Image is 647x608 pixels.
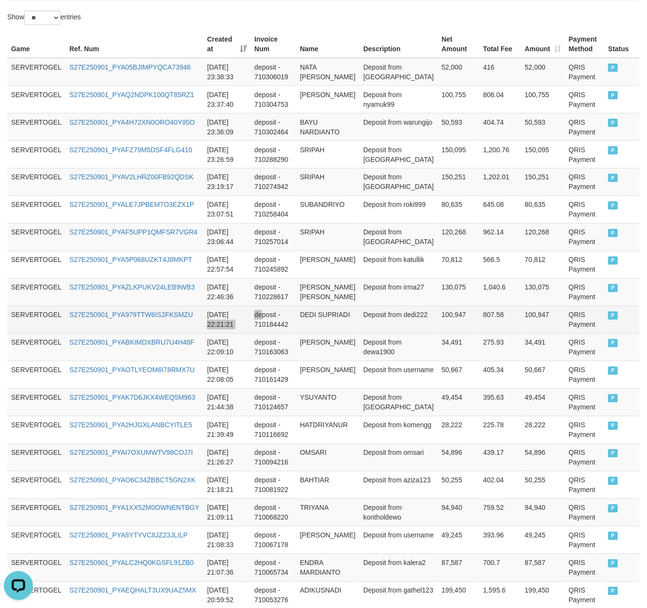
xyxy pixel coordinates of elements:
[250,278,296,306] td: deposit - 710228617
[296,471,359,499] td: BAHTIAR
[360,223,438,251] td: Deposit from [GEOGRAPHIC_DATA]
[203,416,250,444] td: [DATE] 21:39:49
[203,361,250,389] td: [DATE] 22:08:05
[7,141,65,168] td: SERVERTOGEL
[203,278,250,306] td: [DATE] 22:46:36
[521,444,565,471] td: 54,896
[438,141,479,168] td: 150,095
[250,168,296,196] td: deposit - 710274942
[479,471,521,499] td: 402.04
[250,444,296,471] td: deposit - 710094216
[438,30,479,58] th: Net Amount
[438,361,479,389] td: 50,667
[608,449,618,458] span: PAID
[438,416,479,444] td: 28,222
[7,278,65,306] td: SERVERTOGEL
[296,223,359,251] td: SRIPAH
[479,554,521,581] td: 700.7
[438,554,479,581] td: 87,587
[479,223,521,251] td: 962.14
[4,4,33,33] button: Open LiveChat chat widget
[250,58,296,86] td: deposit - 710306019
[69,366,194,374] a: S27E250901_PYAOTLYEOM6I78RMX7U
[521,168,565,196] td: 150,251
[479,526,521,554] td: 393.96
[438,444,479,471] td: 54,896
[203,30,250,58] th: Created at: activate to sort column ascending
[360,306,438,333] td: Deposit from dedi222
[608,284,618,292] span: PAID
[296,333,359,361] td: [PERSON_NAME]
[203,168,250,196] td: [DATE] 23:19:17
[69,421,192,429] a: S27E250901_PYA2HJGXLANBCYITLE5
[438,278,479,306] td: 130,075
[608,202,618,210] span: PAID
[565,389,604,416] td: QRIS Payment
[565,526,604,554] td: QRIS Payment
[203,86,250,113] td: [DATE] 23:37:40
[438,471,479,499] td: 50,255
[296,30,359,58] th: Name
[250,30,296,58] th: Invoice Num
[296,526,359,554] td: [PERSON_NAME]
[69,91,194,99] a: S27E250901_PYAQ2NDPK100QT85RZ1
[565,416,604,444] td: QRIS Payment
[203,471,250,499] td: [DATE] 21:18:21
[296,141,359,168] td: SRIPAH
[360,554,438,581] td: Deposit from kalera2
[360,471,438,499] td: Deposit from aziza123
[565,471,604,499] td: QRIS Payment
[565,58,604,86] td: QRIS Payment
[479,333,521,361] td: 275.93
[7,223,65,251] td: SERVERTOGEL
[250,251,296,278] td: deposit - 710245892
[521,58,565,86] td: 52,000
[565,113,604,141] td: QRIS Payment
[565,168,604,196] td: QRIS Payment
[521,389,565,416] td: 49,454
[69,146,192,154] a: S27E250901_PYAFZ79M5DSF4FLG410
[69,394,195,402] a: S27E250901_PYAK7D6JKX4WEQ5M963
[438,196,479,223] td: 80,635
[608,119,618,127] span: PAID
[565,333,604,361] td: QRIS Payment
[250,526,296,554] td: deposit - 710067178
[360,333,438,361] td: Deposit from dewa1900
[608,146,618,155] span: PAID
[521,141,565,168] td: 150,095
[438,223,479,251] td: 120,268
[608,532,618,540] span: PAID
[296,58,359,86] td: NATA [PERSON_NAME]
[250,86,296,113] td: deposit - 710304753
[69,311,193,319] a: S27E250901_PYA979TTW6IS2FKSMZU
[203,223,250,251] td: [DATE] 23:06:44
[203,196,250,223] td: [DATE] 23:07:51
[69,559,193,567] a: S27E250901_PYALC2HQ0KGSFL91ZB0
[250,113,296,141] td: deposit - 710302464
[203,499,250,526] td: [DATE] 21:09:11
[521,223,565,251] td: 120,268
[296,306,359,333] td: DEDI SUPRIADI
[296,278,359,306] td: [PERSON_NAME] [PERSON_NAME]
[7,554,65,581] td: SERVERTOGEL
[7,168,65,196] td: SERVERTOGEL
[608,560,618,568] span: PAID
[438,499,479,526] td: 94,940
[608,422,618,430] span: PAID
[521,471,565,499] td: 50,255
[521,278,565,306] td: 130,075
[203,554,250,581] td: [DATE] 21:07:36
[608,257,618,265] span: PAID
[521,196,565,223] td: 80,635
[521,554,565,581] td: 87,587
[203,251,250,278] td: [DATE] 22:57:54
[69,477,195,484] a: S27E250901_PYAO6C34ZBBCT5GN2XK
[203,389,250,416] td: [DATE] 21:44:38
[360,499,438,526] td: Deposit from kontholdewo
[565,554,604,581] td: QRIS Payment
[250,361,296,389] td: deposit - 710161429
[565,86,604,113] td: QRIS Payment
[521,526,565,554] td: 49,245
[203,113,250,141] td: [DATE] 23:36:09
[565,499,604,526] td: QRIS Payment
